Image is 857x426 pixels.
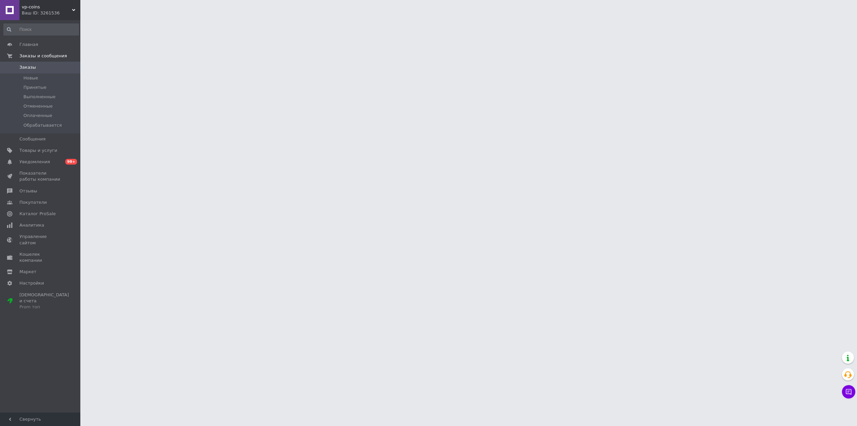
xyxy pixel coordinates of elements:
[19,42,38,48] span: Главная
[19,234,62,246] span: Управление сайтом
[65,159,77,165] span: 99+
[22,10,80,16] div: Ваш ID: 3261536
[19,304,69,310] div: Prom топ
[19,280,44,286] span: Настройки
[19,269,36,275] span: Маркет
[19,147,57,154] span: Товары и услуги
[19,251,62,263] span: Кошелек компании
[23,113,52,119] span: Оплаченные
[23,75,38,81] span: Новые
[19,222,44,228] span: Аналитика
[22,4,72,10] span: vp-coins
[23,84,47,90] span: Принятые
[19,159,50,165] span: Уведомления
[23,122,62,128] span: Обрабатывается
[19,136,46,142] span: Сообщения
[3,23,79,36] input: Поиск
[19,292,69,310] span: [DEMOGRAPHIC_DATA] и счета
[23,103,53,109] span: Отмененные
[842,385,855,399] button: Чат с покупателем
[19,64,36,70] span: Заказы
[19,170,62,182] span: Показатели работы компании
[19,188,37,194] span: Отзывы
[23,94,56,100] span: Выполненные
[19,211,56,217] span: Каталог ProSale
[19,199,47,205] span: Покупатели
[19,53,67,59] span: Заказы и сообщения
